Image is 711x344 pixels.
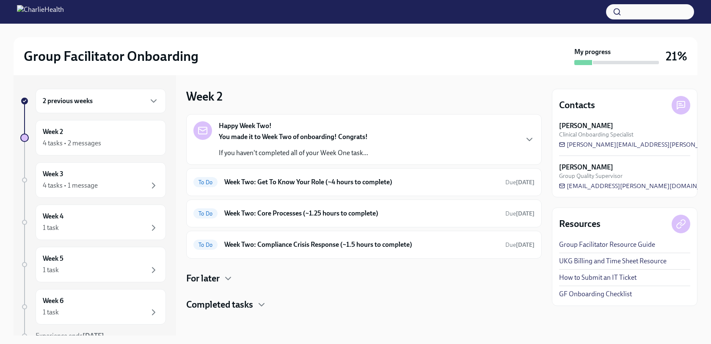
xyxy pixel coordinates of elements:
a: Week 24 tasks • 2 messages [20,120,166,156]
h2: Group Facilitator Onboarding [24,48,198,65]
div: 4 tasks • 1 message [43,181,98,190]
strong: [PERSON_NAME] [559,163,613,172]
div: For later [186,272,542,285]
h6: Week 5 [43,254,63,263]
strong: [PERSON_NAME] [559,121,613,131]
a: UKG Billing and Time Sheet Resource [559,257,667,266]
span: Due [505,179,535,186]
span: To Do [193,242,218,248]
span: September 22nd, 2025 10:00 [505,178,535,186]
span: Due [505,241,535,248]
h3: Week 2 [186,89,223,104]
h6: Week Two: Get To Know Your Role (~4 hours to complete) [224,177,499,187]
h6: Week Two: Core Processes (~1.25 hours to complete) [224,209,499,218]
span: Due [505,210,535,217]
span: To Do [193,179,218,186]
h6: Week 4 [43,212,63,221]
a: GF Onboarding Checklist [559,289,632,299]
div: 1 task [43,265,59,275]
h4: Contacts [559,99,595,112]
strong: Happy Week Two! [219,121,272,131]
h4: Resources [559,218,601,230]
div: 1 task [43,223,59,232]
a: Week 34 tasks • 1 message [20,162,166,198]
strong: [DATE] [516,179,535,186]
a: Week 61 task [20,289,166,325]
a: Group Facilitator Resource Guide [559,240,655,249]
a: Week 51 task [20,247,166,282]
strong: [DATE] [516,210,535,217]
h6: Week 6 [43,296,63,306]
span: Clinical Onboarding Specialist [559,131,634,139]
h6: Week Two: Compliance Crisis Response (~1.5 hours to complete) [224,240,499,249]
h6: 2 previous weeks [43,96,93,106]
a: To DoWeek Two: Core Processes (~1.25 hours to complete)Due[DATE] [193,207,535,220]
div: 2 previous weeks [36,89,166,113]
h4: Completed tasks [186,298,253,311]
a: To DoWeek Two: Get To Know Your Role (~4 hours to complete)Due[DATE] [193,175,535,189]
a: Week 41 task [20,205,166,240]
strong: [DATE] [516,241,535,248]
span: Group Quality Supervisor [559,172,623,180]
h3: 21% [666,49,687,64]
a: How to Submit an IT Ticket [559,273,637,282]
div: Completed tasks [186,298,542,311]
div: 1 task [43,308,59,317]
img: CharlieHealth [17,5,64,19]
strong: [DATE] [83,332,104,340]
strong: You made it to Week Two of onboarding! Congrats! [219,133,368,141]
span: To Do [193,210,218,217]
h6: Week 2 [43,127,63,137]
a: To DoWeek Two: Compliance Crisis Response (~1.5 hours to complete)Due[DATE] [193,238,535,251]
strong: My progress [574,47,611,57]
h6: Week 3 [43,169,63,179]
span: September 22nd, 2025 10:00 [505,210,535,218]
span: Experience ends [36,332,104,340]
div: 4 tasks • 2 messages [43,139,101,148]
h4: For later [186,272,220,285]
p: If you haven't completed all of your Week One task... [219,148,368,158]
span: September 22nd, 2025 10:00 [505,241,535,249]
